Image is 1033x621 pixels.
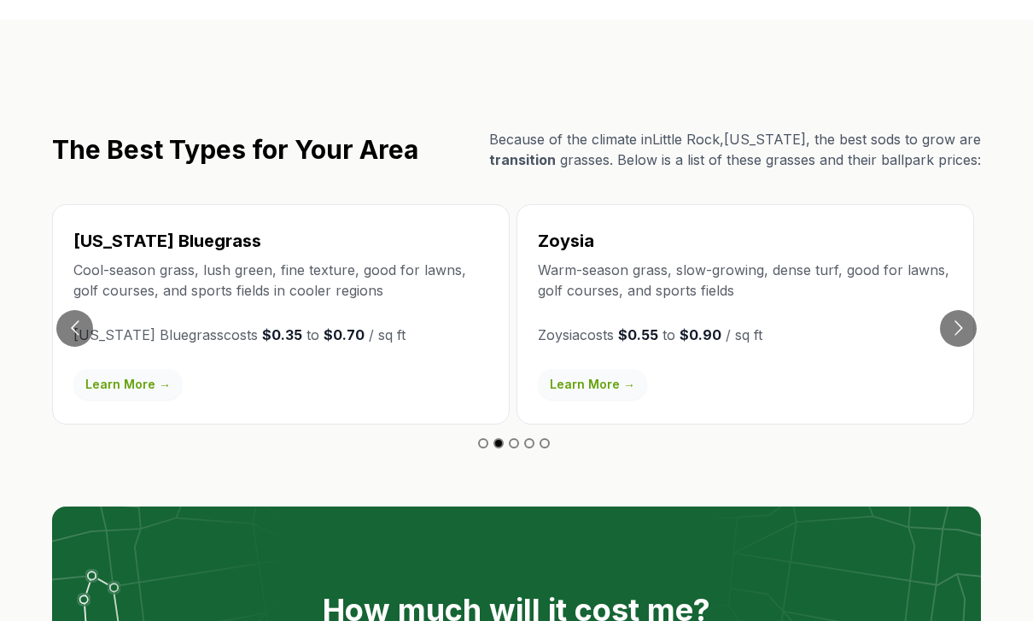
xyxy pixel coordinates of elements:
[538,260,953,301] p: Warm-season grass, slow-growing, dense turf, good for lawns, golf courses, and sports fields
[538,229,953,253] h3: Zoysia
[618,326,658,343] strong: $0.55
[73,260,488,301] p: Cool-season grass, lush green, fine texture, good for lawns, golf courses, and sports fields in c...
[489,151,556,168] span: transition
[52,134,418,165] h2: The Best Types for Your Area
[680,326,721,343] strong: $0.90
[489,129,981,170] p: Because of the climate in Little Rock , [US_STATE] , the best sods to grow are grasses. Below is ...
[538,369,647,400] a: Learn More →
[73,325,488,345] p: [US_STATE] Bluegrass costs to / sq ft
[509,438,519,448] button: Go to slide 3
[56,310,93,347] button: Go to previous slide
[478,438,488,448] button: Go to slide 1
[73,369,183,400] a: Learn More →
[540,438,550,448] button: Go to slide 5
[524,438,534,448] button: Go to slide 4
[493,438,504,448] button: Go to slide 2
[538,325,953,345] p: Zoysia costs to / sq ft
[940,310,977,347] button: Go to next slide
[324,326,365,343] strong: $0.70
[262,326,302,343] strong: $0.35
[73,229,488,253] h3: [US_STATE] Bluegrass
